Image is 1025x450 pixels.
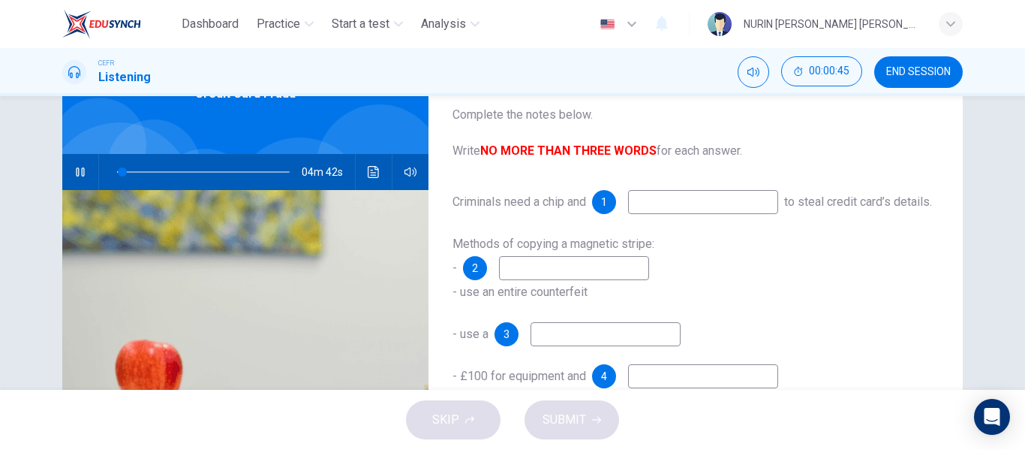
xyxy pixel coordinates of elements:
[415,11,485,38] button: Analysis
[176,11,245,38] button: Dashboard
[302,154,355,190] span: 04m 42s
[708,12,732,36] img: Profile picture
[452,369,586,383] span: - £100 for equipment and
[744,15,921,33] div: NURIN [PERSON_NAME] [PERSON_NAME]
[251,11,320,38] button: Practice
[421,15,466,33] span: Analysis
[362,154,386,190] button: Click to see the audio transcription
[452,195,586,209] span: Criminals need a chip and
[62,9,141,39] img: EduSynch logo
[326,11,409,38] button: Start a test
[738,56,769,88] div: Mute
[257,15,300,33] span: Practice
[886,66,951,78] span: END SESSION
[598,19,617,30] img: en
[781,56,862,88] div: Hide
[601,197,607,207] span: 1
[472,263,478,273] span: 2
[452,327,488,341] span: - use a
[974,399,1010,435] div: Open Intercom Messenger
[452,237,654,275] span: Methods of copying a magnetic stripe: -
[452,106,939,160] span: Complete the notes below. Write for each answer.
[332,15,389,33] span: Start a test
[182,15,239,33] span: Dashboard
[784,195,932,209] span: to steal credit card’s details.
[601,371,607,382] span: 4
[452,285,588,299] span: - use an entire counterfeit
[809,65,849,77] span: 00:00:45
[480,143,657,158] b: NO MORE THAN THREE WORDS
[98,68,151,86] h1: Listening
[781,56,862,86] button: 00:00:45
[98,58,114,68] span: CEFR
[62,9,176,39] a: EduSynch logo
[874,56,963,88] button: END SESSION
[503,329,509,340] span: 3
